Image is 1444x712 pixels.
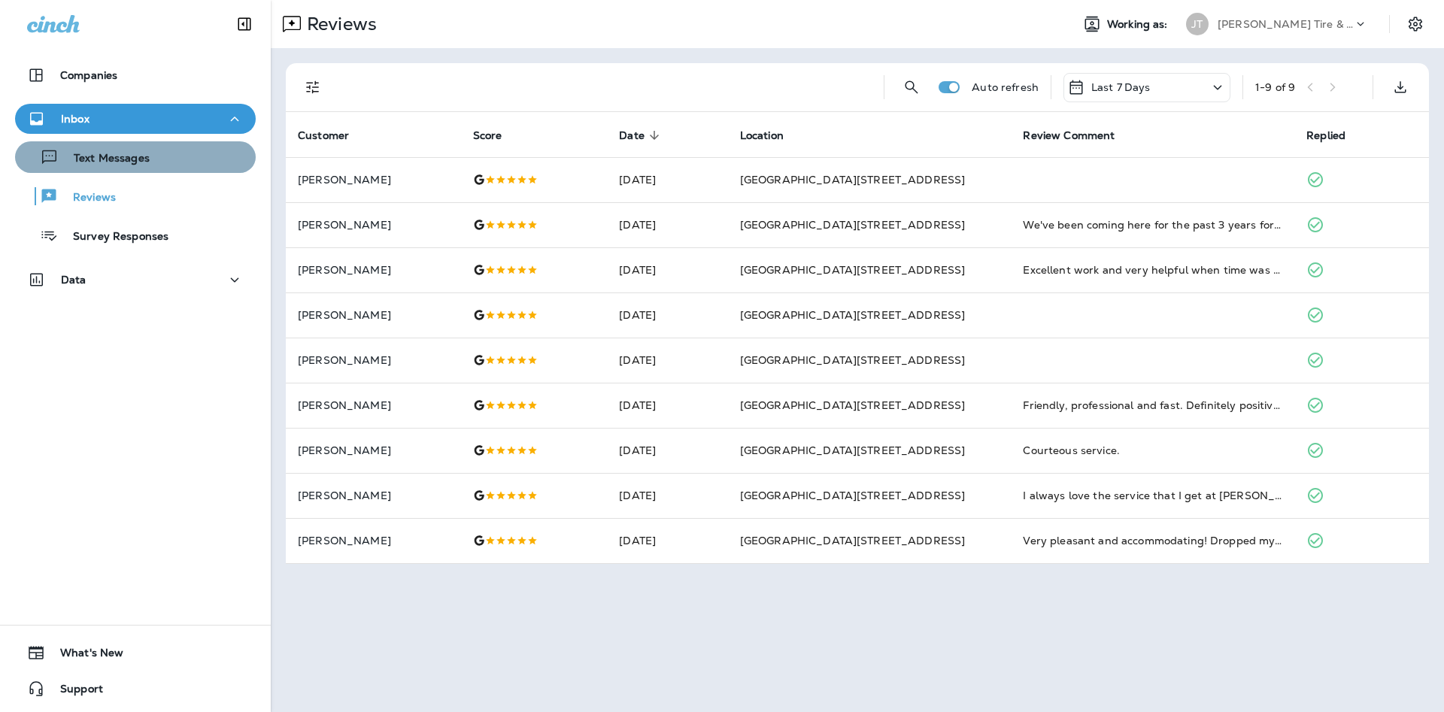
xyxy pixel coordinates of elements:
[740,353,966,367] span: [GEOGRAPHIC_DATA][STREET_ADDRESS]
[740,534,966,547] span: [GEOGRAPHIC_DATA][STREET_ADDRESS]
[740,444,966,457] span: [GEOGRAPHIC_DATA][STREET_ADDRESS]
[15,220,256,251] button: Survey Responses
[740,308,966,322] span: [GEOGRAPHIC_DATA][STREET_ADDRESS]
[607,428,727,473] td: [DATE]
[45,683,103,701] span: Support
[15,141,256,173] button: Text Messages
[1255,81,1295,93] div: 1 - 9 of 9
[1385,72,1415,102] button: Export as CSV
[1023,488,1282,503] div: I always love the service that I get at Jensen Tire! The guys at the 144th and Q shop treat me ve...
[298,354,449,366] p: [PERSON_NAME]
[740,129,803,142] span: Location
[1306,129,1365,142] span: Replied
[298,72,328,102] button: Filters
[1023,262,1282,277] div: Excellent work and very helpful when time was short. They made it happen.
[1023,129,1134,142] span: Review Comment
[607,247,727,292] td: [DATE]
[59,152,150,166] p: Text Messages
[1023,398,1282,413] div: Friendly, professional and fast. Definitely positive experience
[61,274,86,286] p: Data
[15,104,256,134] button: Inbox
[740,489,966,502] span: [GEOGRAPHIC_DATA][STREET_ADDRESS]
[607,157,727,202] td: [DATE]
[619,129,645,142] span: Date
[298,399,449,411] p: [PERSON_NAME]
[58,191,116,205] p: Reviews
[972,81,1039,93] p: Auto refresh
[896,72,927,102] button: Search Reviews
[607,473,727,518] td: [DATE]
[60,69,117,81] p: Companies
[1023,443,1282,458] div: Courteous service.
[740,129,784,142] span: Location
[298,219,449,231] p: [PERSON_NAME]
[298,264,449,276] p: [PERSON_NAME]
[301,13,377,35] p: Reviews
[1091,81,1151,93] p: Last 7 Days
[473,129,522,142] span: Score
[298,444,449,456] p: [PERSON_NAME]
[58,230,168,244] p: Survey Responses
[15,265,256,295] button: Data
[607,518,727,563] td: [DATE]
[607,383,727,428] td: [DATE]
[15,180,256,212] button: Reviews
[1402,11,1429,38] button: Settings
[298,174,449,186] p: [PERSON_NAME]
[740,218,966,232] span: [GEOGRAPHIC_DATA][STREET_ADDRESS]
[740,263,966,277] span: [GEOGRAPHIC_DATA][STREET_ADDRESS]
[298,489,449,501] p: [PERSON_NAME]
[45,647,123,665] span: What's New
[223,9,265,39] button: Collapse Sidebar
[740,398,966,412] span: [GEOGRAPHIC_DATA][STREET_ADDRESS]
[298,535,449,547] p: [PERSON_NAME]
[298,129,369,142] span: Customer
[740,173,966,186] span: [GEOGRAPHIC_DATA][STREET_ADDRESS]
[1023,217,1282,232] div: We've been coming here for the past 3 years for all of our tire repairs/replacement. The customer...
[607,338,727,383] td: [DATE]
[607,292,727,338] td: [DATE]
[1186,13,1209,35] div: JT
[298,309,449,321] p: [PERSON_NAME]
[298,129,349,142] span: Customer
[15,674,256,704] button: Support
[15,60,256,90] button: Companies
[61,113,89,125] p: Inbox
[473,129,502,142] span: Score
[15,638,256,668] button: What's New
[619,129,664,142] span: Date
[1107,18,1171,31] span: Working as:
[607,202,727,247] td: [DATE]
[1023,533,1282,548] div: Very pleasant and accommodating! Dropped my vehicle off in the morning for tire rotation, balanci...
[1218,18,1353,30] p: [PERSON_NAME] Tire & Auto
[1023,129,1115,142] span: Review Comment
[1306,129,1345,142] span: Replied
